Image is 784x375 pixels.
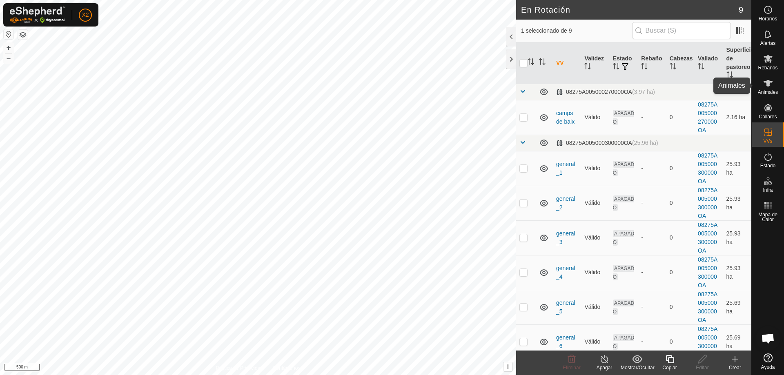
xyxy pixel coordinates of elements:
p-sorticon: Activar para ordenar [528,60,534,66]
span: 1 seleccionado de 9 [521,27,632,35]
span: 9 [739,4,743,16]
span: i [507,363,509,370]
p-sorticon: Activar para ordenar [613,64,619,71]
span: (3.97 ha) [632,89,655,95]
a: 08275A005000300000OA [698,222,717,254]
button: – [4,53,13,63]
span: APAGADO [613,230,634,246]
div: - [641,199,663,207]
td: Válido [581,151,609,186]
div: - [641,303,663,311]
td: 0 [666,186,695,220]
td: Válido [581,255,609,290]
a: general _1 [556,161,575,176]
td: 25.93 ha [723,220,751,255]
a: 08275A005000300000OA [698,187,717,219]
td: 0 [666,220,695,255]
button: + [4,43,13,53]
span: Eliminar [563,365,580,371]
div: - [641,233,663,242]
p-sorticon: Activar para ordenar [641,64,648,71]
img: Logo Gallagher [10,7,65,23]
td: 2.16 ha [723,100,751,135]
div: Copiar [653,364,686,371]
span: APAGADO [613,195,634,211]
div: Editar [686,364,719,371]
button: i [503,362,512,371]
p-sorticon: Activar para ordenar [584,64,591,71]
div: Mostrar/Ocultar [621,364,653,371]
td: 25.69 ha [723,290,751,324]
div: 08275A005000270000OA [556,89,655,95]
div: Chat abierto [756,326,780,351]
td: Válido [581,186,609,220]
th: Superficie de pastoreo [723,42,751,84]
td: 0 [666,100,695,135]
td: 0 [666,290,695,324]
td: Válido [581,220,609,255]
div: - [641,337,663,346]
td: Válido [581,324,609,359]
td: 25.93 ha [723,186,751,220]
div: - [641,268,663,277]
td: 0 [666,255,695,290]
td: 25.93 ha [723,255,751,290]
h2: En Rotación [521,5,739,15]
a: general_6 [556,334,575,349]
span: Rebaños [758,65,777,70]
a: general_3 [556,230,575,245]
span: X2 [82,11,89,19]
button: Restablecer Mapa [4,29,13,39]
td: 0 [666,151,695,186]
div: Apagar [588,364,621,371]
a: Ayuda [752,350,784,373]
div: - [641,113,663,122]
a: camps de baix [556,110,575,125]
td: 25.93 ha [723,151,751,186]
span: Animales [758,90,778,95]
td: Válido [581,100,609,135]
span: Ayuda [761,365,775,370]
span: APAGADO [613,334,634,350]
span: Horarios [759,16,777,21]
span: Estado [760,163,775,168]
span: APAGADO [613,265,634,280]
p-sorticon: Activar para ordenar [539,60,546,66]
p-sorticon: Activar para ordenar [670,64,676,71]
span: APAGADO [613,161,634,176]
button: Capas del Mapa [18,30,28,40]
span: Infra [763,188,773,193]
td: 0 [666,324,695,359]
td: 25.69 ha [723,324,751,359]
span: APAGADO [613,300,634,315]
th: Cabezas [666,42,695,84]
p-sorticon: Activar para ordenar [726,73,733,79]
a: general_4 [556,265,575,280]
a: 08275A005000300000OA [698,152,717,184]
span: APAGADO [613,110,634,125]
th: Estado [610,42,638,84]
a: Política de Privacidad [216,364,263,372]
span: Alertas [760,41,775,46]
div: Crear [719,364,751,371]
span: Mapa de Calor [754,212,782,222]
th: VV [553,42,581,84]
a: general_5 [556,300,575,315]
th: Vallado [695,42,723,84]
p-sorticon: Activar para ordenar [698,64,704,71]
a: general_2 [556,195,575,211]
div: - [641,164,663,173]
a: 08275A005000300000OA [698,326,717,358]
span: VVs [763,139,772,144]
a: 08275A005000300000OA [698,291,717,323]
div: 08275A005000300000OA [556,140,658,146]
td: Válido [581,290,609,324]
th: Rebaño [638,42,666,84]
a: Contáctenos [273,364,300,372]
input: Buscar (S) [632,22,731,39]
a: 08275A005000300000OA [698,256,717,288]
a: 08275A005000270000OA [698,101,717,133]
span: Collares [759,114,777,119]
span: (25.96 ha) [632,140,658,146]
th: Validez [581,42,609,84]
